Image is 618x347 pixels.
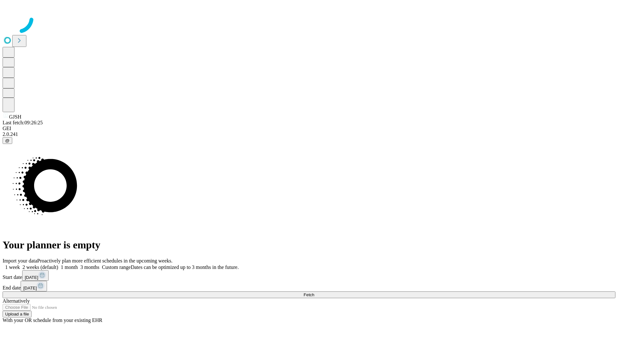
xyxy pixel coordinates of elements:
[3,311,32,317] button: Upload a file
[5,138,10,143] span: @
[3,239,615,251] h1: Your planner is empty
[21,281,47,291] button: [DATE]
[3,137,12,144] button: @
[25,275,38,280] span: [DATE]
[3,317,102,323] span: With your OR schedule from your existing EHR
[304,292,314,297] span: Fetch
[3,120,43,125] span: Last fetch: 09:26:25
[131,264,239,270] span: Dates can be optimized up to 3 months in the future.
[3,258,37,263] span: Import your data
[102,264,131,270] span: Custom range
[3,131,615,137] div: 2.0.241
[3,291,615,298] button: Fetch
[22,270,49,281] button: [DATE]
[3,298,30,304] span: Alternatively
[80,264,99,270] span: 3 months
[9,114,21,120] span: GJSH
[3,281,615,291] div: End date
[3,270,615,281] div: Start date
[3,126,615,131] div: GEI
[37,258,173,263] span: Proactively plan more efficient schedules in the upcoming weeks.
[23,264,58,270] span: 2 weeks (default)
[5,264,20,270] span: 1 week
[23,286,37,290] span: [DATE]
[61,264,78,270] span: 1 month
